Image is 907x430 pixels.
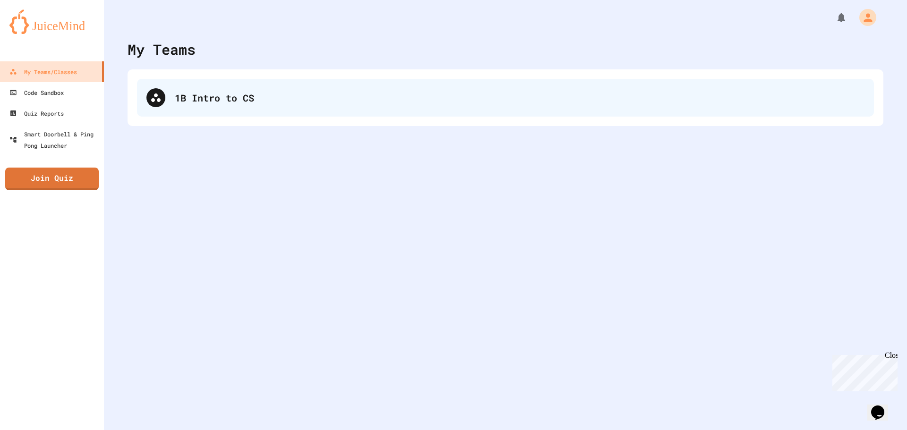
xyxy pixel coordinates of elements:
iframe: chat widget [867,392,898,421]
div: My Teams/Classes [9,66,77,77]
div: 1B Intro to CS [175,91,864,105]
div: My Notifications [818,9,849,25]
div: 1B Intro to CS [137,79,874,117]
img: logo-orange.svg [9,9,94,34]
div: Chat with us now!Close [4,4,65,60]
a: Join Quiz [5,168,99,190]
div: Quiz Reports [9,108,64,119]
div: Code Sandbox [9,87,64,98]
div: My Teams [128,39,196,60]
iframe: chat widget [829,351,898,391]
div: Smart Doorbell & Ping Pong Launcher [9,128,100,151]
div: My Account [849,7,879,28]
